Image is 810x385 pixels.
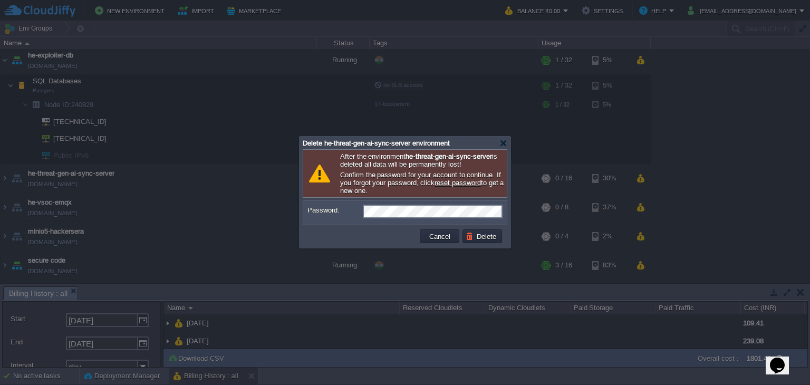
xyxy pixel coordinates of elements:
[766,343,799,374] iframe: chat widget
[466,232,499,241] button: Delete
[426,232,454,241] button: Cancel
[307,205,362,216] label: Password:
[340,152,504,168] p: After the environment is deleted all data will be permanently lost!
[435,179,481,187] a: reset password
[303,139,450,147] span: Delete he-threat-gen-ai-sync-server environment
[406,152,492,160] b: he-threat-gen-ai-sync-server
[340,171,504,195] p: Confirm the password for your account to continue. If you forgot your password, click to get a ne...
